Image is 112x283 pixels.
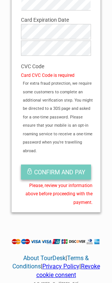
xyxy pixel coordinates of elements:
[34,169,85,176] span: Confirm and pay
[21,73,75,78] span: Card CVC Code is required
[11,239,101,244] img: Tourdesk accepts
[21,165,91,180] button: Confirm and pay
[23,255,66,262] a: About TourDesk
[19,79,100,155] div: For extra fraud protection, we require some customers to complete an additional verification step...
[21,16,91,24] label: Card Expiration Date
[42,263,79,270] a: Privacy Policy
[15,181,97,207] div: Please, review your information above before proceeding with the payment.
[36,263,100,278] a: Revoke cookie consent
[21,62,91,70] label: CVC Code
